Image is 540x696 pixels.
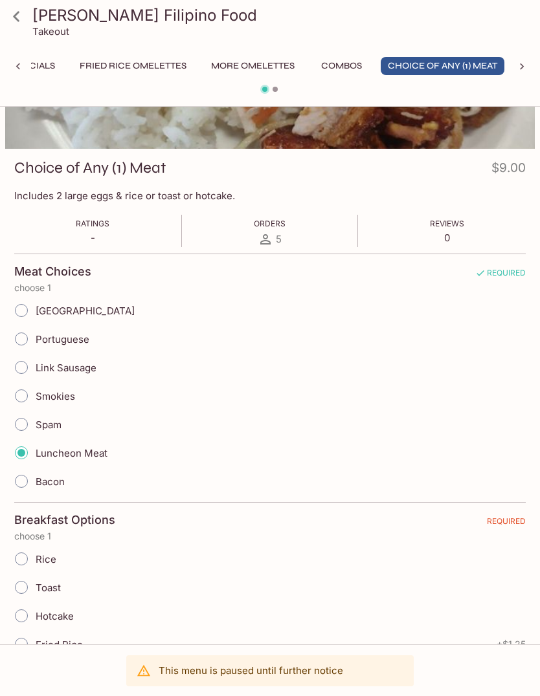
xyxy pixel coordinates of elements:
[36,390,75,402] span: Smokies
[36,610,74,622] span: Hotcake
[14,283,526,293] p: choose 1
[36,475,65,488] span: Bacon
[76,219,109,228] span: Ratings
[254,219,286,228] span: Orders
[14,190,526,202] p: Includes 2 large eggs & rice or toast or hotcake.
[276,233,282,245] span: 5
[159,664,343,677] p: This menu is paused until further notice
[76,232,109,244] p: -
[475,268,526,283] span: REQUIRED
[36,582,61,594] span: Toast
[36,553,56,565] span: Rice
[497,639,526,649] span: + $1.25
[36,419,62,431] span: Spam
[32,25,69,38] p: Takeout
[381,57,504,75] button: Choice of Any (1) Meat
[430,219,464,228] span: Reviews
[36,638,83,651] span: Fried Rice
[36,362,96,374] span: Link Sausage
[14,513,115,527] h4: Breakfast Options
[312,57,370,75] button: Combos
[430,232,464,244] p: 0
[14,265,91,279] h4: Meat Choices
[14,158,166,178] h3: Choice of Any (1) Meat
[487,516,526,531] span: REQUIRED
[36,305,135,317] span: [GEOGRAPHIC_DATA]
[73,57,194,75] button: Fried Rice Omelettes
[14,531,526,541] p: choose 1
[36,333,89,345] span: Portuguese
[204,57,302,75] button: More Omelettes
[32,5,530,25] h3: [PERSON_NAME] Filipino Food
[36,447,107,459] span: Luncheon Meat
[491,158,526,183] h4: $9.00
